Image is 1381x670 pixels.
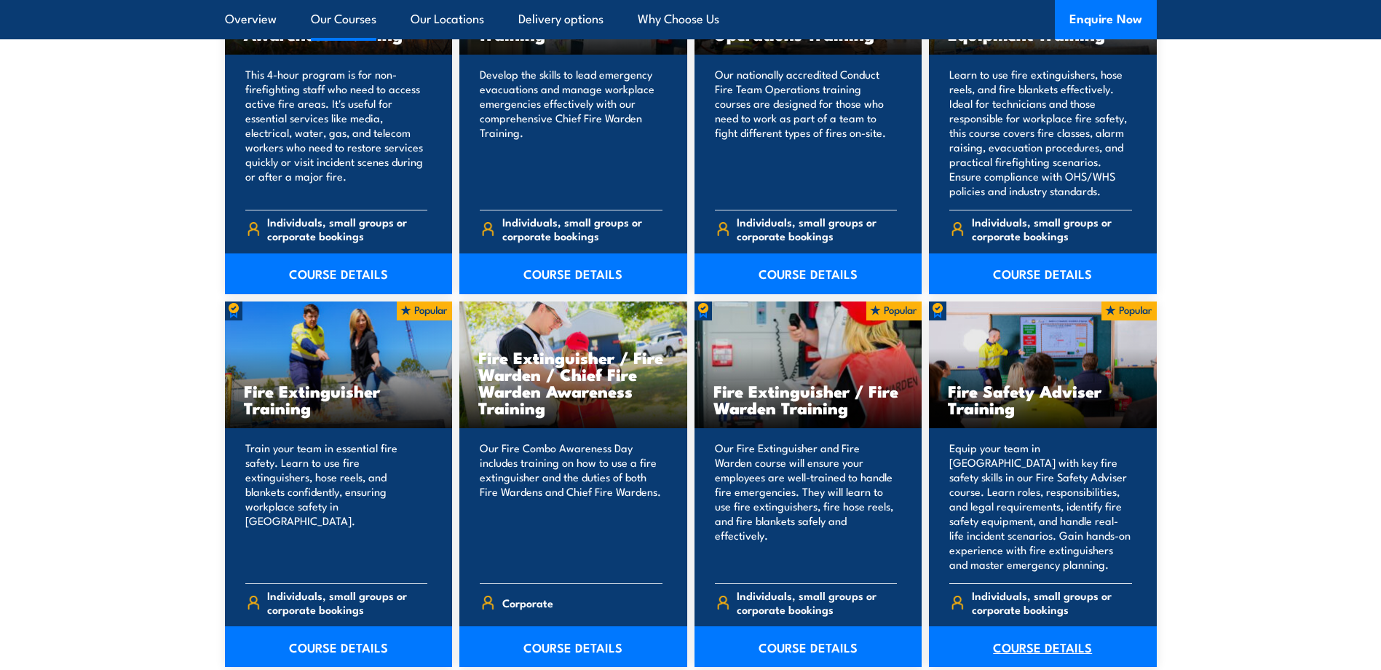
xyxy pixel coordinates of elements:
a: COURSE DETAILS [225,626,453,667]
h3: Fire Safety Adviser Training [948,382,1138,416]
a: COURSE DETAILS [459,626,687,667]
a: COURSE DETAILS [929,626,1157,667]
a: COURSE DETAILS [695,626,922,667]
p: Train your team in essential fire safety. Learn to use fire extinguishers, hose reels, and blanke... [245,441,428,572]
p: Our Fire Combo Awareness Day includes training on how to use a fire extinguisher and the duties o... [480,441,662,572]
span: Individuals, small groups or corporate bookings [737,215,897,243]
span: Corporate [502,591,553,614]
span: Individuals, small groups or corporate bookings [502,215,662,243]
p: Equip your team in [GEOGRAPHIC_DATA] with key fire safety skills in our Fire Safety Adviser cours... [949,441,1132,572]
span: Individuals, small groups or corporate bookings [267,215,427,243]
a: COURSE DETAILS [459,253,687,294]
span: Individuals, small groups or corporate bookings [267,588,427,616]
span: Individuals, small groups or corporate bookings [972,588,1132,616]
p: Our nationally accredited Conduct Fire Team Operations training courses are designed for those wh... [715,67,898,198]
p: Learn to use fire extinguishers, hose reels, and fire blankets effectively. Ideal for technicians... [949,67,1132,198]
h3: Conduct Fire Team Operations Training [713,9,903,42]
h3: Chief Fire Warden Training [478,9,668,42]
h3: Fire Extinguisher Training [244,382,434,416]
a: COURSE DETAILS [225,253,453,294]
p: Our Fire Extinguisher and Fire Warden course will ensure your employees are well-trained to handl... [715,441,898,572]
span: Individuals, small groups or corporate bookings [737,588,897,616]
p: This 4-hour program is for non-firefighting staff who need to access active fire areas. It's usef... [245,67,428,198]
p: Develop the skills to lead emergency evacuations and manage workplace emergencies effectively wit... [480,67,662,198]
h3: Fire Extinguisher / Fire Warden Training [713,382,903,416]
span: Individuals, small groups or corporate bookings [972,215,1132,243]
h3: [PERSON_NAME] Fire Awareness Training [244,9,434,42]
h3: Fire Extinguisher / Fire Warden / Chief Fire Warden Awareness Training [478,349,668,416]
a: COURSE DETAILS [695,253,922,294]
a: COURSE DETAILS [929,253,1157,294]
